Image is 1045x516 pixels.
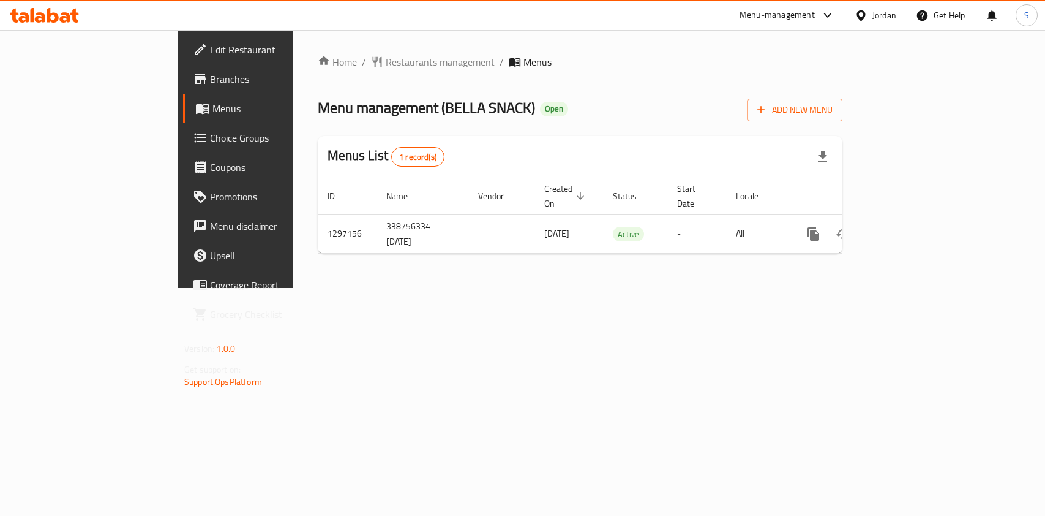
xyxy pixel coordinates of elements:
span: Restaurants management [386,55,495,69]
div: Open [540,102,568,116]
span: Get support on: [184,362,241,378]
span: Locale [736,189,774,203]
td: - [667,214,726,253]
span: Promotions [210,189,343,204]
nav: breadcrumb [318,55,842,69]
span: Name [386,189,424,203]
span: 1 record(s) [392,151,444,163]
span: Edit Restaurant [210,42,343,57]
a: Upsell [183,241,353,270]
span: Menu management ( BELLA SNACK ) [318,94,535,121]
span: Active [613,227,644,241]
span: Menus [212,101,343,116]
span: Start Date [677,181,711,211]
span: Branches [210,72,343,86]
span: Upsell [210,248,343,263]
td: All [726,214,789,253]
span: S [1024,9,1029,22]
td: 338756334 - [DATE] [376,214,468,253]
span: Open [540,104,568,114]
span: Choice Groups [210,131,343,145]
span: ID [328,189,351,203]
button: Change Status [828,219,858,249]
a: Edit Restaurant [183,35,353,64]
span: Coverage Report [210,278,343,292]
span: Status [613,189,653,203]
span: 1.0.0 [216,341,235,357]
span: Vendor [478,189,520,203]
div: Menu-management [740,8,815,23]
a: Coupons [183,153,353,182]
h2: Menus List [328,146,444,167]
div: Jordan [872,9,896,22]
a: Restaurants management [371,55,495,69]
button: Add New Menu [747,99,842,121]
li: / [500,55,504,69]
span: Coupons [210,160,343,175]
span: Menus [523,55,552,69]
th: Actions [789,178,926,215]
span: Grocery Checklist [210,307,343,322]
span: Menu disclaimer [210,219,343,233]
li: / [362,55,366,69]
button: more [799,219,828,249]
a: Choice Groups [183,123,353,153]
a: Branches [183,64,353,94]
a: Menus [183,94,353,123]
span: Version: [184,341,214,357]
div: Total records count [391,147,444,167]
div: Export file [808,142,837,172]
a: Promotions [183,182,353,211]
span: [DATE] [544,226,569,241]
span: Add New Menu [757,102,833,118]
a: Support.OpsPlatform [184,374,262,390]
a: Grocery Checklist [183,300,353,329]
a: Coverage Report [183,270,353,300]
span: Created On [544,181,588,211]
a: Menu disclaimer [183,211,353,241]
table: enhanced table [318,178,926,254]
